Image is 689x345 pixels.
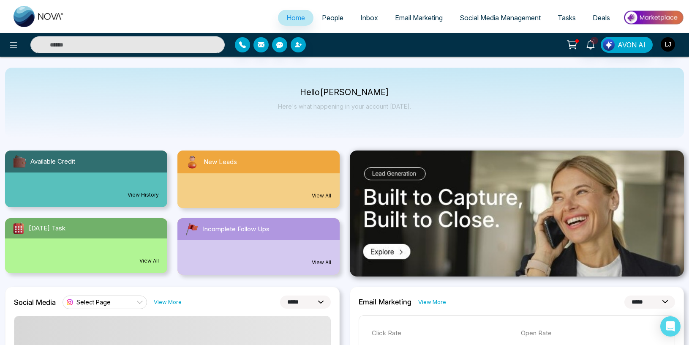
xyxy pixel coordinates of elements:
a: View History [128,191,159,199]
h2: Email Marketing [359,298,411,306]
h2: Social Media [14,298,56,307]
span: Select Page [76,298,111,306]
img: User Avatar [661,37,675,52]
a: Home [278,10,313,26]
span: Email Marketing [395,14,443,22]
a: View All [139,257,159,265]
a: View More [154,298,182,306]
span: Available Credit [30,157,75,167]
a: People [313,10,352,26]
img: followUps.svg [184,222,199,237]
p: Hello [PERSON_NAME] [278,89,411,96]
span: Deals [593,14,610,22]
a: Tasks [549,10,584,26]
span: Home [286,14,305,22]
img: Market-place.gif [623,8,684,27]
img: Lead Flow [603,39,615,51]
a: Deals [584,10,618,26]
span: Incomplete Follow Ups [203,225,270,234]
a: New LeadsView All [172,151,345,208]
span: People [322,14,343,22]
p: Here's what happening in your account [DATE]. [278,103,411,110]
span: Tasks [558,14,576,22]
a: Inbox [352,10,387,26]
span: [DATE] Task [29,224,65,233]
button: AVON AI [601,37,653,53]
img: instagram [65,298,74,307]
img: newLeads.svg [184,154,200,170]
a: Incomplete Follow UpsView All [172,218,345,275]
span: AVON AI [618,40,645,50]
img: . [350,151,684,277]
a: Social Media Management [451,10,549,26]
p: Click Rate [372,329,513,338]
a: View All [312,192,331,200]
a: 1 [580,37,601,52]
img: Nova CRM Logo [14,6,64,27]
a: View All [312,259,331,266]
span: 1 [591,37,598,44]
span: Inbox [360,14,378,22]
span: New Leads [204,157,237,167]
a: View More [418,298,446,306]
p: Open Rate [521,329,662,338]
span: Social Media Management [460,14,541,22]
img: availableCredit.svg [12,154,27,169]
img: todayTask.svg [12,222,25,235]
div: Open Intercom Messenger [660,316,681,337]
a: Email Marketing [387,10,451,26]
